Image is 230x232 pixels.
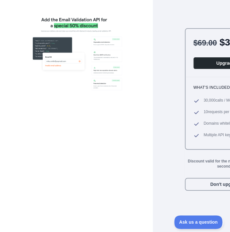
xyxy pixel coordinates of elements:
[193,38,217,47] span: $ 69.00
[31,15,122,91] img: Offer
[174,215,224,229] iframe: Toggle Customer Support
